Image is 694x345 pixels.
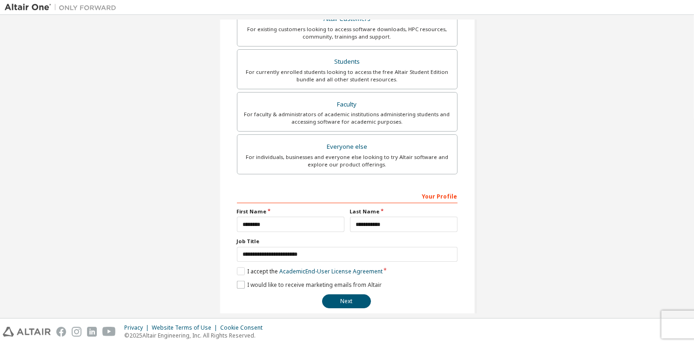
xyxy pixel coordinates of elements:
img: altair_logo.svg [3,327,51,337]
img: facebook.svg [56,327,66,337]
img: instagram.svg [72,327,81,337]
p: © 2025 Altair Engineering, Inc. All Rights Reserved. [124,332,268,339]
button: Next [322,294,371,308]
label: Last Name [350,208,458,215]
div: For individuals, businesses and everyone else looking to try Altair software and explore our prod... [243,153,451,168]
div: Website Terms of Use [152,324,220,332]
div: Cookie Consent [220,324,268,332]
label: Job Title [237,238,458,245]
div: Faculty [243,98,451,111]
img: Altair One [5,3,121,12]
label: First Name [237,208,344,215]
label: I accept the [237,267,383,275]
div: Your Profile [237,188,458,203]
div: Everyone else [243,140,451,153]
div: Students [243,55,451,68]
label: I would like to receive marketing emails from Altair [237,281,382,289]
div: For currently enrolled students looking to access the free Altair Student Edition bundle and all ... [243,68,451,83]
div: Privacy [124,324,152,332]
div: For existing customers looking to access software downloads, HPC resources, community, trainings ... [243,26,451,40]
a: Academic End-User License Agreement [279,267,383,275]
img: youtube.svg [102,327,116,337]
img: linkedin.svg [87,327,97,337]
div: For faculty & administrators of academic institutions administering students and accessing softwa... [243,111,451,126]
